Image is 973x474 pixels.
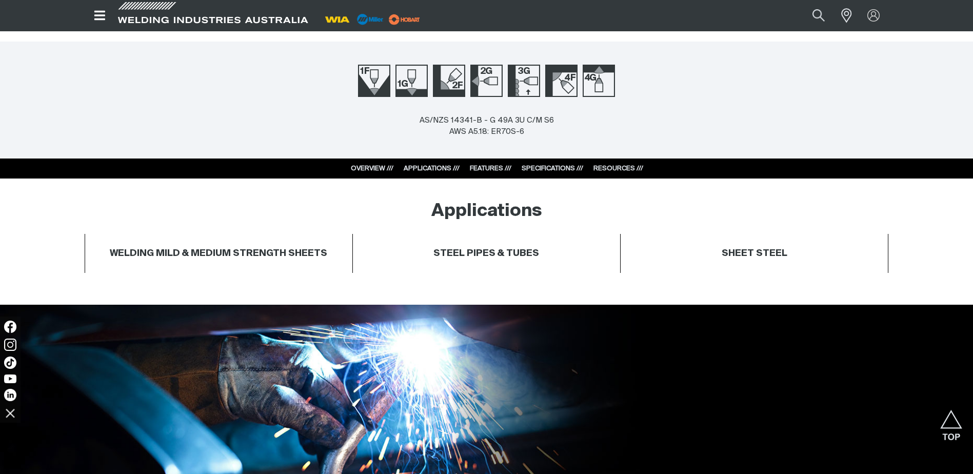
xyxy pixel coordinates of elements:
a: OVERVIEW /// [351,165,393,172]
img: Welding Position 3G Up [508,65,540,97]
button: Scroll to top [940,410,963,433]
img: LinkedIn [4,389,16,401]
img: Welding Position 2F [433,65,465,97]
img: Welding Position 4F [545,65,578,97]
a: FEATURES /// [470,165,511,172]
img: miller [386,12,423,27]
a: miller [386,15,423,23]
img: TikTok [4,357,16,369]
h4: WELDING MILD & MEDIUM STRENGTH SHEETS [110,248,327,260]
a: RESOURCES /// [593,165,643,172]
h4: SHEET STEEL [626,248,883,260]
img: Facebook [4,321,16,333]
a: APPLICATIONS /// [404,165,460,172]
a: SPECIFICATIONS /// [522,165,583,172]
img: Welding Position 1F [358,65,390,97]
img: Welding Position 1G [395,65,428,97]
input: Product name or item number... [788,4,836,27]
img: Welding Position 4G [583,65,615,97]
img: YouTube [4,374,16,383]
div: AS/NZS 14341-B - G 49A 3U C/M S6 AWS A5.18: ER70S-6 [420,115,554,138]
button: Search products [801,4,836,27]
img: hide socials [2,404,19,422]
img: Welding Position 2G [470,65,503,97]
h2: Applications [431,200,542,223]
h4: STEEL PIPES & TUBES [433,248,539,260]
img: Instagram [4,339,16,351]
